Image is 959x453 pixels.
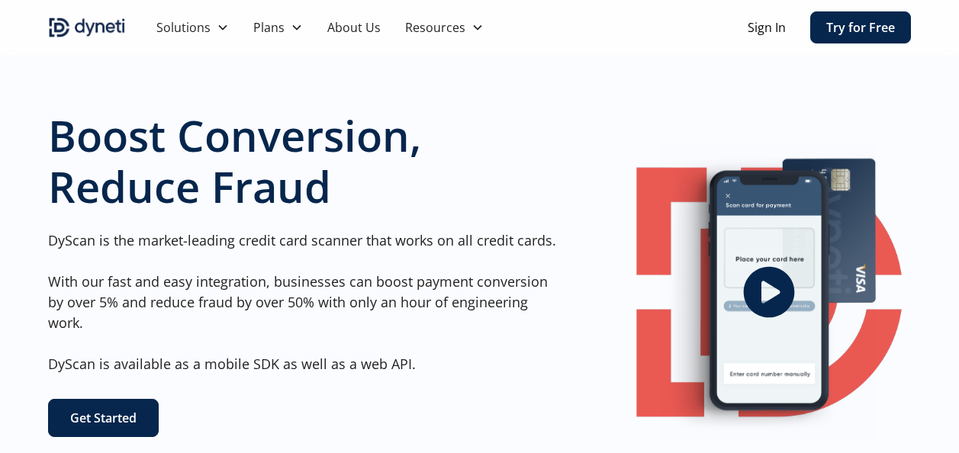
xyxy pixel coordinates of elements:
div: Plans [241,12,315,43]
a: Get Started [48,399,159,437]
a: open lightbox [627,143,912,441]
h1: Boost Conversion, Reduce Fraud [48,110,566,212]
div: Solutions [156,18,211,37]
img: Dyneti indigo logo [48,15,126,40]
a: home [48,15,126,40]
p: DyScan is the market-leading credit card scanner that works on all credit cards. With our fast an... [48,230,566,374]
img: Image of a mobile Dyneti UI scanning a credit card [662,143,875,441]
div: Resources [405,18,465,37]
a: Try for Free [810,11,911,43]
a: Sign In [748,18,786,37]
div: Plans [253,18,285,37]
div: Solutions [144,12,241,43]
